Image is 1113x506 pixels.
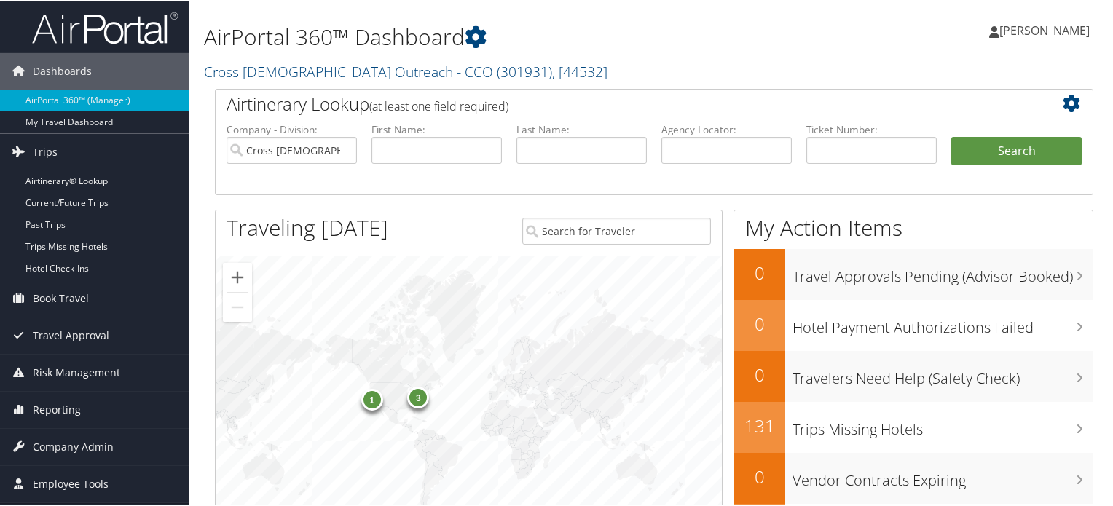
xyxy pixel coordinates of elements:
button: Zoom out [223,291,252,320]
span: Dashboards [33,52,92,88]
h3: Hotel Payment Authorizations Failed [793,309,1093,336]
h1: My Action Items [734,211,1093,242]
span: ( 301931 ) [497,60,552,80]
h2: Airtinerary Lookup [227,90,1009,115]
img: airportal-logo.png [32,9,178,44]
span: [PERSON_NAME] [999,21,1090,37]
span: Reporting [33,390,81,427]
button: Search [951,135,1082,165]
h3: Vendor Contracts Expiring [793,462,1093,489]
input: Search for Traveler [522,216,712,243]
span: Book Travel [33,279,89,315]
a: 0Travel Approvals Pending (Advisor Booked) [734,248,1093,299]
span: Travel Approval [33,316,109,352]
h3: Travel Approvals Pending (Advisor Booked) [793,258,1093,285]
span: , [ 44532 ] [552,60,607,80]
div: 3 [407,385,429,407]
h2: 0 [734,310,785,335]
label: Ticket Number: [806,121,937,135]
a: 0Vendor Contracts Expiring [734,451,1093,502]
span: Company Admin [33,427,114,464]
button: Zoom in [223,261,252,290]
h1: Traveling [DATE] [227,211,388,242]
span: (at least one field required) [369,97,508,113]
span: Trips [33,133,58,169]
label: Last Name: [516,121,647,135]
label: Company - Division: [227,121,357,135]
div: 1 [361,387,382,408]
h2: 131 [734,412,785,437]
h2: 0 [734,361,785,386]
a: 0Hotel Payment Authorizations Failed [734,299,1093,349]
h3: Travelers Need Help (Safety Check) [793,360,1093,387]
h2: 0 [734,259,785,284]
h1: AirPortal 360™ Dashboard [204,20,804,51]
a: 0Travelers Need Help (Safety Check) [734,349,1093,400]
span: Risk Management [33,353,120,390]
span: Employee Tools [33,465,109,501]
label: First Name: [371,121,502,135]
a: [PERSON_NAME] [989,7,1104,51]
h2: 0 [734,463,785,488]
a: 131Trips Missing Hotels [734,400,1093,451]
label: Agency Locator: [661,121,792,135]
a: Cross [DEMOGRAPHIC_DATA] Outreach - CCO [204,60,607,80]
h3: Trips Missing Hotels [793,411,1093,438]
